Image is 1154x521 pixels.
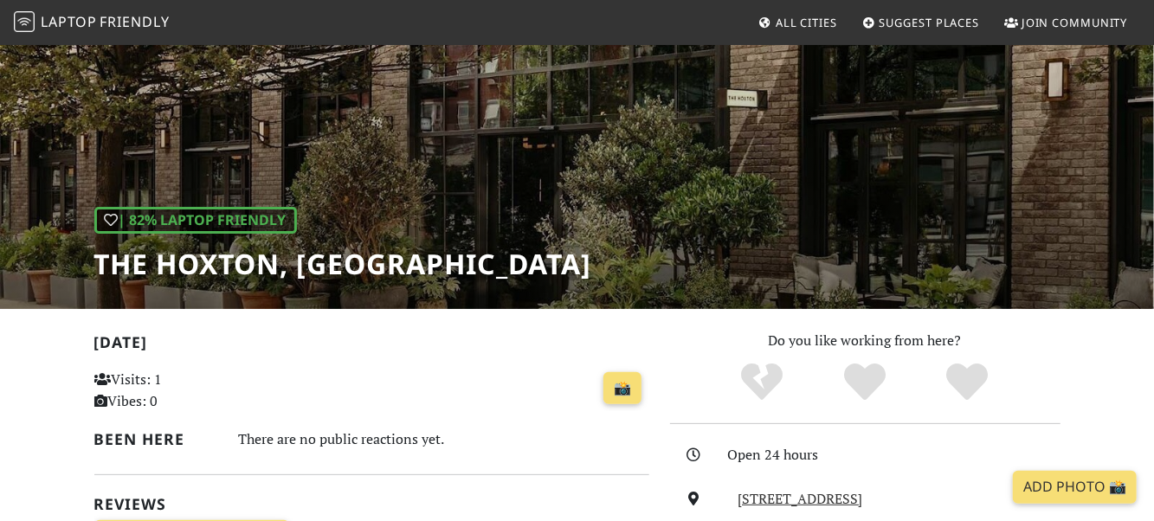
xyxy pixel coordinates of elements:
[100,12,169,31] span: Friendly
[94,248,592,280] h1: The Hoxton, [GEOGRAPHIC_DATA]
[880,15,980,30] span: Suggest Places
[14,11,35,32] img: LaptopFriendly
[814,361,917,404] div: Yes
[14,8,170,38] a: LaptopFriendly LaptopFriendly
[94,430,217,448] h2: Been here
[94,207,297,235] div: | 82% Laptop Friendly
[751,7,844,38] a: All Cities
[1013,471,1137,504] a: Add Photo 📸
[997,7,1135,38] a: Join Community
[776,15,837,30] span: All Cities
[916,361,1019,404] div: Definitely!
[738,489,863,508] a: [STREET_ADDRESS]
[728,444,1071,466] div: Open 24 hours
[711,361,814,404] div: No
[94,369,266,413] p: Visits: 1 Vibes: 0
[1022,15,1128,30] span: Join Community
[94,495,649,513] h2: Reviews
[603,372,641,405] a: 📸
[670,330,1061,352] p: Do you like working from here?
[855,7,987,38] a: Suggest Places
[238,427,649,452] div: There are no public reactions yet.
[94,333,649,358] h2: [DATE]
[41,12,97,31] span: Laptop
